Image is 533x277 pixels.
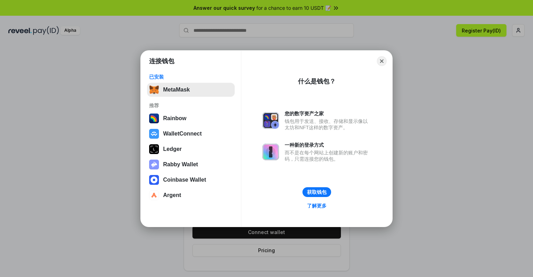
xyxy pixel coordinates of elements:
img: svg+xml,%3Csvg%20width%3D%2228%22%20height%3D%2228%22%20viewBox%3D%220%200%2028%2028%22%20fill%3D... [149,190,159,200]
button: WalletConnect [147,127,235,141]
div: Ledger [163,146,182,152]
div: Rainbow [163,115,187,122]
div: 您的数字资产之家 [285,110,371,117]
div: 了解更多 [307,203,327,209]
div: 已安装 [149,74,233,80]
div: WalletConnect [163,131,202,137]
div: Coinbase Wallet [163,177,206,183]
button: MetaMask [147,83,235,97]
div: Rabby Wallet [163,161,198,168]
div: 而不是在每个网站上创建新的账户和密码，只需连接您的钱包。 [285,150,371,162]
h1: 连接钱包 [149,57,174,65]
button: Ledger [147,142,235,156]
div: 什么是钱包？ [298,77,336,86]
img: svg+xml,%3Csvg%20xmlns%3D%22http%3A%2F%2Fwww.w3.org%2F2000%2Fsvg%22%20fill%3D%22none%22%20viewBox... [262,112,279,129]
img: svg+xml,%3Csvg%20fill%3D%22none%22%20height%3D%2233%22%20viewBox%3D%220%200%2035%2033%22%20width%... [149,85,159,95]
div: MetaMask [163,87,190,93]
button: Close [377,56,387,66]
button: Rainbow [147,111,235,125]
div: Argent [163,192,181,198]
img: svg+xml,%3Csvg%20xmlns%3D%22http%3A%2F%2Fwww.w3.org%2F2000%2Fsvg%22%20fill%3D%22none%22%20viewBox... [262,144,279,160]
button: Coinbase Wallet [147,173,235,187]
img: svg+xml,%3Csvg%20xmlns%3D%22http%3A%2F%2Fwww.w3.org%2F2000%2Fsvg%22%20fill%3D%22none%22%20viewBox... [149,160,159,169]
img: svg+xml,%3Csvg%20width%3D%2228%22%20height%3D%2228%22%20viewBox%3D%220%200%2028%2028%22%20fill%3D... [149,129,159,139]
div: 钱包用于发送、接收、存储和显示像以太坊和NFT这样的数字资产。 [285,118,371,131]
button: Argent [147,188,235,202]
button: Rabby Wallet [147,158,235,172]
div: 获取钱包 [307,189,327,195]
div: 一种新的登录方式 [285,142,371,148]
button: 获取钱包 [302,187,331,197]
img: svg+xml,%3Csvg%20width%3D%22120%22%20height%3D%22120%22%20viewBox%3D%220%200%20120%20120%22%20fil... [149,114,159,123]
div: 推荐 [149,102,233,109]
img: svg+xml,%3Csvg%20xmlns%3D%22http%3A%2F%2Fwww.w3.org%2F2000%2Fsvg%22%20width%3D%2228%22%20height%3... [149,144,159,154]
img: svg+xml,%3Csvg%20width%3D%2228%22%20height%3D%2228%22%20viewBox%3D%220%200%2028%2028%22%20fill%3D... [149,175,159,185]
a: 了解更多 [303,201,331,210]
